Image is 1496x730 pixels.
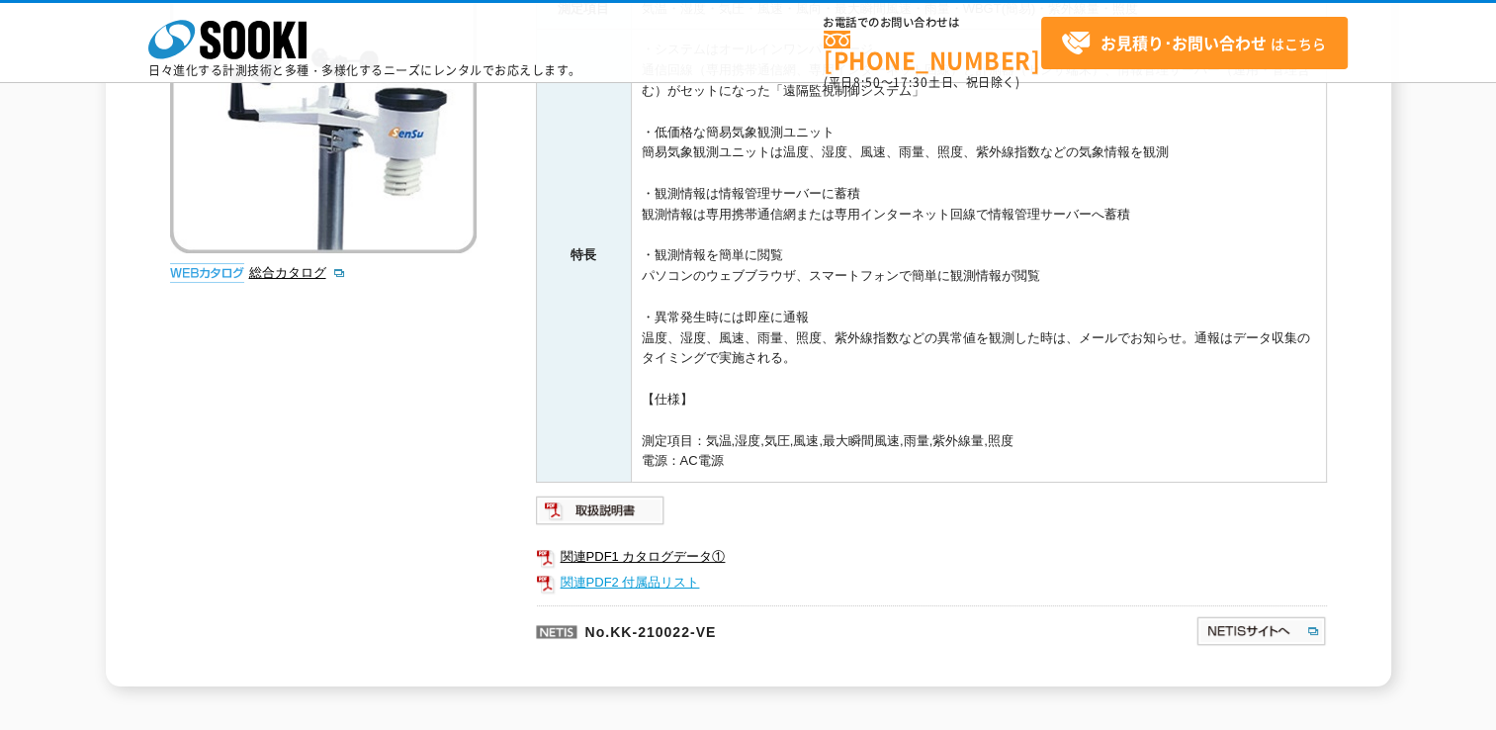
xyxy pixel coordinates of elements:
[893,73,928,91] span: 17:30
[1041,17,1348,69] a: お見積り･お問い合わせはこちら
[536,544,1327,570] a: 関連PDF1 カタログデータ①
[249,265,346,280] a: 総合カタログ
[824,17,1041,29] span: お電話でのお問い合わせは
[1061,29,1326,58] span: はこちら
[824,31,1041,71] a: [PHONE_NUMBER]
[536,570,1327,595] a: 関連PDF2 付属品リスト
[536,605,1005,653] p: No.KK-210022-VE
[536,30,631,483] th: 特長
[824,73,1019,91] span: (平日 ～ 土日、祝日除く)
[853,73,881,91] span: 8:50
[1100,31,1267,54] strong: お見積り･お問い合わせ
[170,263,244,283] img: webカタログ
[536,507,665,522] a: 取扱説明書
[148,64,581,76] p: 日々進化する計測技術と多種・多様化するニーズにレンタルでお応えします。
[631,30,1326,483] td: ・システムはオールインワンパッケージ 通信回線（専用携帯通信網、専用インターネット回線）と計測器（センサ端末）、情報管理サーバー（運用・管理含む）がセットになった「遠隔監視制御システム」 ・低価...
[536,495,665,526] img: 取扱説明書
[1195,615,1327,647] img: NETISサイトへ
